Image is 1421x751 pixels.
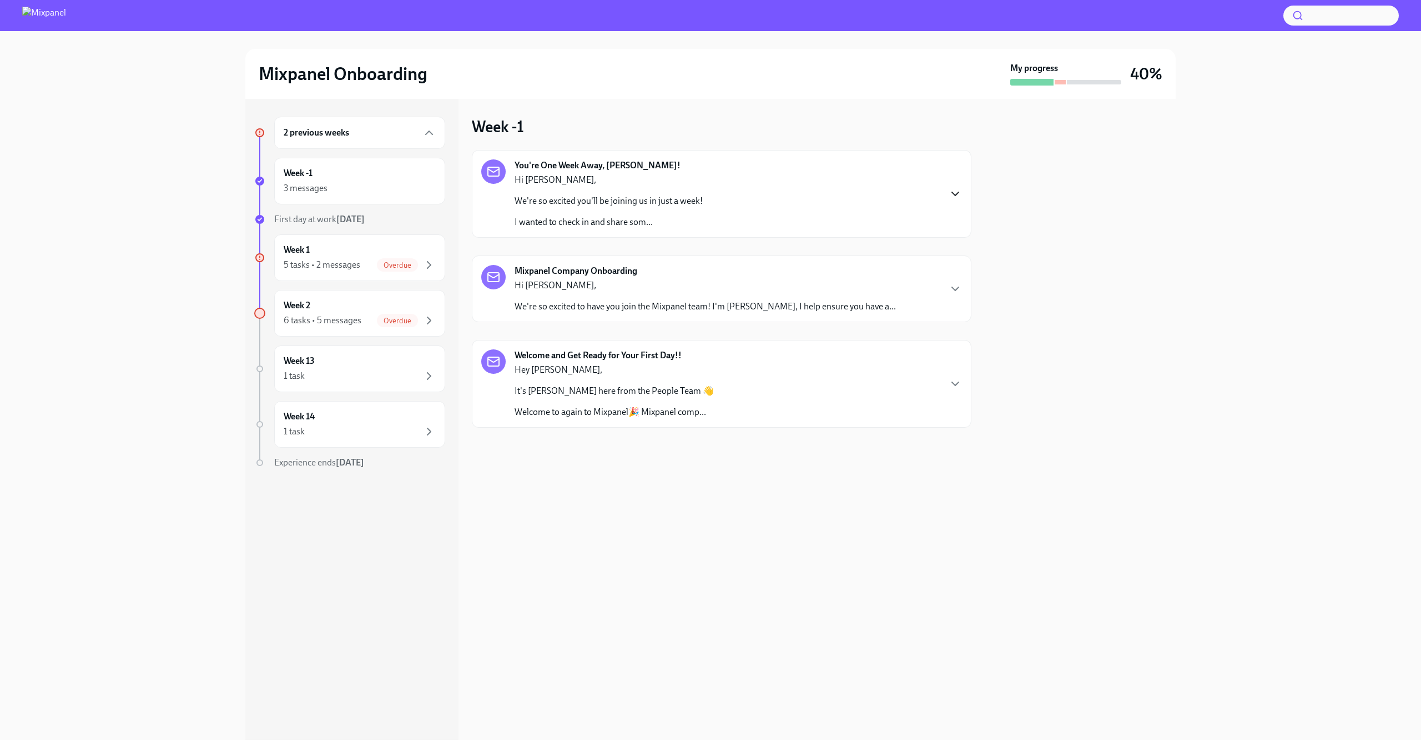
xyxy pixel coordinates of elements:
p: Hi [PERSON_NAME], [515,279,896,292]
p: We're so excited to have you join the Mixpanel team! I'm [PERSON_NAME], I help ensure you have a... [515,301,896,313]
div: 6 tasks • 5 messages [284,314,361,327]
h3: 40% [1130,64,1162,84]
a: Week 15 tasks • 2 messagesOverdue [254,234,445,281]
span: Experience ends [274,457,364,468]
strong: [DATE] [336,214,365,224]
a: Week 131 task [254,346,445,392]
div: 2 previous weeks [274,117,445,149]
div: 5 tasks • 2 messages [284,259,360,271]
p: We're so excited you'll be joining us in just a week! [515,195,703,207]
a: First day at work[DATE] [254,213,445,226]
p: Welcome to again to Mixpanel🎉 Mixpanel comp... [515,406,714,418]
span: First day at work [274,214,365,224]
strong: You're One Week Away, [PERSON_NAME]! [515,159,681,172]
span: Overdue [377,261,418,269]
h6: Week 14 [284,410,315,423]
a: Week -13 messages [254,158,445,204]
div: 1 task [284,370,305,382]
strong: Welcome and Get Ready for Your First Day!! [515,349,682,362]
p: Hey [PERSON_NAME], [515,364,714,376]
h2: Mixpanel Onboarding [259,63,427,85]
span: Overdue [377,317,418,325]
p: Hi [PERSON_NAME], [515,174,703,186]
strong: [DATE] [336,457,364,468]
p: It's [PERSON_NAME] here from the People Team 👋 [515,385,714,397]
h6: Week 13 [284,355,315,367]
img: Mixpanel [22,7,66,24]
h6: 2 previous weeks [284,127,349,139]
h3: Week -1 [472,117,524,137]
div: 3 messages [284,182,327,194]
strong: Mixpanel Company Onboarding [515,265,637,277]
h6: Week 2 [284,299,310,312]
div: 1 task [284,425,305,438]
a: Week 26 tasks • 5 messagesOverdue [254,290,445,337]
h6: Week -1 [284,167,313,179]
a: Week 141 task [254,401,445,448]
strong: My progress [1010,62,1058,74]
p: I wanted to check in and share som... [515,216,703,228]
h6: Week 1 [284,244,310,256]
